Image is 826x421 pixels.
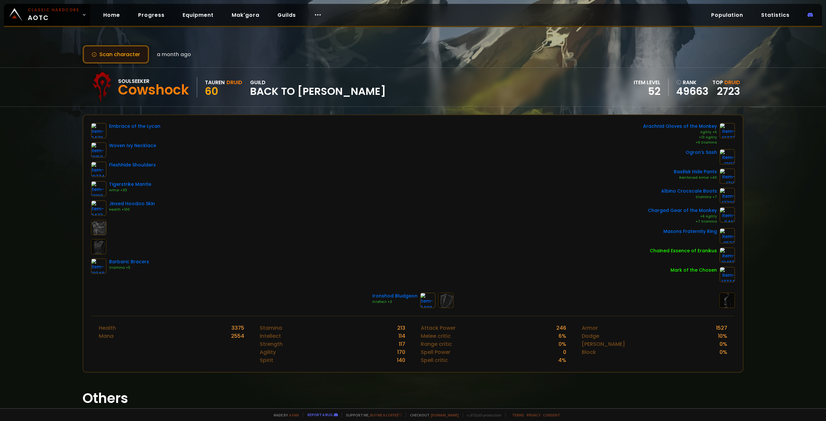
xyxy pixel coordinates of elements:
[643,123,717,130] div: Arachnid Gloves of the Monkey
[109,142,156,149] div: Woven Ivy Necklace
[109,258,149,265] div: Barbaric Bracers
[372,299,418,305] div: Intellect +3
[582,348,596,356] div: Block
[91,142,106,158] img: item-19159
[133,8,170,22] a: Progress
[109,200,155,207] div: Jinxed Hoodoo Skin
[512,413,524,417] a: Terms
[720,340,727,348] div: 0 %
[272,8,301,22] a: Guilds
[421,348,450,356] div: Spell Power
[720,149,735,165] img: item-13117
[431,413,459,417] a: [DOMAIN_NAME]
[527,413,540,417] a: Privacy
[582,332,599,340] div: Dodge
[421,340,452,348] div: Range critic
[109,207,155,212] div: Health +100
[717,84,740,98] a: 2723
[83,45,149,64] button: Scan character
[260,340,283,348] div: Strength
[563,348,566,356] div: 0
[118,77,189,85] div: Soulseeker
[720,228,735,244] img: item-9533
[91,181,106,196] img: item-13108
[227,78,242,86] div: Druid
[250,78,386,96] div: guild
[661,188,717,195] div: Albino Crocscale Boots
[712,78,740,86] div: Top
[634,78,660,86] div: item level
[397,348,405,356] div: 170
[406,413,459,417] span: Checkout
[543,413,560,417] a: Consent
[91,123,106,138] img: item-9479
[420,293,436,308] img: item-9408
[559,332,566,340] div: 6 %
[99,324,116,332] div: Health
[370,413,402,417] a: Buy me a coffee
[4,4,90,26] a: Classic HardcoreAOTC
[28,7,79,23] span: AOTC
[720,267,735,282] img: item-17774
[157,50,191,58] span: a month ago
[674,168,717,175] div: Basilisk Hide Pants
[109,123,160,130] div: Embrace of the Lycan
[260,356,273,364] div: Spirit
[91,258,106,274] img: item-18948
[670,267,717,274] div: Mark of the Chosen
[674,175,717,180] div: Reinforced Armor +40
[648,219,717,224] div: +7 Stamina
[558,356,566,364] div: 4 %
[720,168,735,184] img: item-1718
[686,149,717,156] div: Ogron's Sash
[398,332,405,340] div: 114
[270,413,299,417] span: Made by
[724,79,740,86] span: Druid
[99,332,114,340] div: Mana
[643,130,717,135] div: Agility +5
[643,135,717,140] div: +10 Agility
[231,324,244,332] div: 3375
[421,324,456,332] div: Attack Power
[756,8,795,22] a: Statistics
[421,356,448,364] div: Spell critic
[582,324,598,332] div: Armor
[663,228,717,235] div: Masons Fraternity Ring
[463,413,501,417] span: v. d752d5 - production
[177,8,219,22] a: Equipment
[28,7,79,13] small: Classic Hardcore
[91,200,106,216] img: item-9473
[556,324,566,332] div: 246
[720,348,727,356] div: 0 %
[109,181,151,188] div: Tigerstrike Mantle
[676,78,709,86] div: rank
[109,162,156,168] div: Fleshhide Shoulders
[205,84,218,98] span: 60
[109,265,149,270] div: Stamina +5
[399,340,405,348] div: 117
[716,324,727,332] div: 1527
[205,78,225,86] div: Tauren
[109,188,151,193] div: Armor +30
[342,413,402,417] span: Support me,
[720,123,735,138] img: item-10777
[706,8,748,22] a: Population
[397,324,405,332] div: 213
[118,85,189,95] div: Cowshock
[648,214,717,219] div: +6 Agility
[83,388,743,408] h1: Others
[372,293,418,299] div: Ironshod Bludgeon
[91,162,106,177] img: item-10774
[720,207,735,223] img: item-9461
[676,86,709,96] a: 49663
[643,140,717,145] div: +9 Stamina
[231,332,244,340] div: 2554
[227,8,265,22] a: Mak'gora
[650,247,717,254] div: Chained Essence of Eranikus
[397,356,405,364] div: 140
[260,332,281,340] div: Intellect
[250,86,386,96] span: Back to [PERSON_NAME]
[718,332,727,340] div: 10 %
[720,247,735,263] img: item-10455
[559,340,566,348] div: 0 %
